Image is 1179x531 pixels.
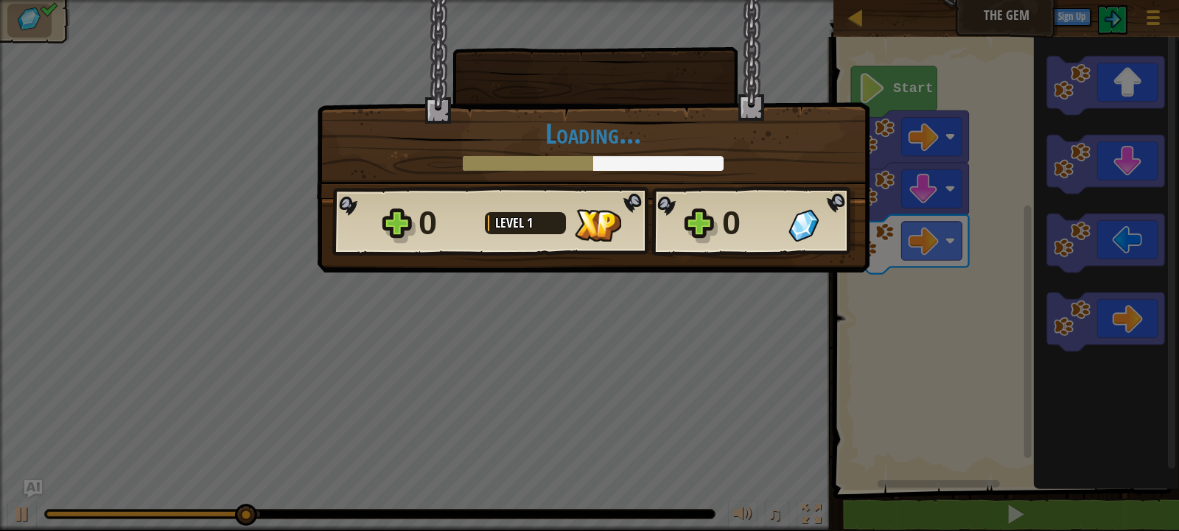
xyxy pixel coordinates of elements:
div: 0 [419,200,476,247]
h1: Loading... [332,118,854,149]
img: XP Gained [575,209,621,242]
img: Gems Gained [788,209,819,242]
span: 1 [527,214,533,232]
span: Level [495,214,527,232]
div: 0 [722,200,780,247]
